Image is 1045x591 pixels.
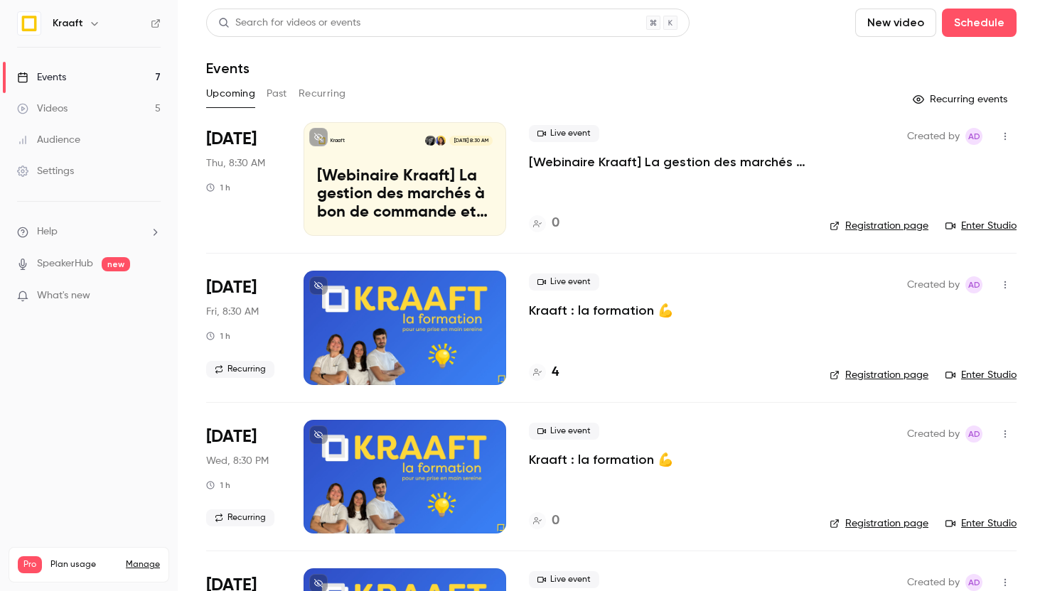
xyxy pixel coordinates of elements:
button: Past [267,82,287,105]
a: Registration page [830,516,928,531]
a: Enter Studio [945,368,1017,382]
button: Recurring events [906,88,1017,111]
a: SpeakerHub [37,256,93,271]
span: [DATE] [206,425,257,448]
span: Live event [529,125,599,142]
div: Settings [17,164,74,178]
div: Oct 1 Wed, 8:30 PM (Europe/Paris) [206,420,281,533]
div: Search for videos or events [218,16,360,31]
a: 0 [529,511,559,531]
a: [Webinaire Kraaft] La gestion des marchés à bon de commande et des petites interventions [529,153,807,170]
span: Thu, 8:30 AM [206,156,265,170]
div: Events [17,70,66,85]
span: What's new [37,288,90,303]
span: Live event [529,423,599,440]
span: Created by [907,574,960,591]
button: Upcoming [206,82,255,105]
a: Kraaft : la formation 💪 [529,302,673,319]
span: Help [37,224,58,239]
iframe: Noticeable Trigger [144,290,161,303]
a: 4 [529,363,559,382]
a: Enter Studio [945,219,1017,233]
img: Nastasia Goudal [436,136,446,146]
span: Recurring [206,361,274,378]
div: Audience [17,133,80,147]
span: Ad [968,128,980,145]
img: Kraaft [18,12,41,35]
span: Live event [529,273,599,291]
span: Created by [907,128,960,145]
button: New video [855,9,936,37]
span: [DATE] 8:30 AM [449,136,492,146]
p: Kraaft [331,137,345,144]
span: Wed, 8:30 PM [206,454,269,468]
span: Ad [968,425,980,443]
span: new [102,257,130,271]
a: Enter Studio [945,516,1017,531]
span: Alice de Guyenro [965,425,982,443]
a: Registration page [830,368,928,382]
h4: 0 [552,511,559,531]
a: [Webinaire Kraaft] La gestion des marchés à bon de commande et des petites interventionsKraaftNas... [304,122,506,236]
a: Registration page [830,219,928,233]
img: Alice de Guyenro [425,136,435,146]
div: Sep 18 Thu, 8:30 AM (Europe/Paris) [206,122,281,236]
a: Manage [126,559,160,570]
div: 1 h [206,479,230,491]
span: Alice de Guyenro [965,574,982,591]
span: Created by [907,276,960,293]
h4: 4 [552,363,559,382]
h6: Kraaft [53,16,83,31]
span: Recurring [206,509,274,526]
span: [DATE] [206,128,257,151]
h4: 0 [552,214,559,233]
span: Ad [968,574,980,591]
button: Recurring [299,82,346,105]
h1: Events [206,60,250,77]
div: 1 h [206,182,230,193]
span: Ad [968,276,980,293]
span: Created by [907,425,960,443]
span: Plan usage [50,559,117,570]
div: 1 h [206,330,230,342]
p: [Webinaire Kraaft] La gestion des marchés à bon de commande et des petites interventions [317,168,493,222]
div: Sep 19 Fri, 8:30 AM (Europe/Paris) [206,271,281,384]
span: [DATE] [206,276,257,299]
span: Alice de Guyenro [965,128,982,145]
span: Fri, 8:30 AM [206,305,259,319]
span: Pro [18,556,42,573]
li: help-dropdown-opener [17,224,161,239]
div: Videos [17,102,68,116]
a: 0 [529,214,559,233]
button: Schedule [942,9,1017,37]
span: Alice de Guyenro [965,276,982,293]
a: Kraaft : la formation 💪 [529,451,673,468]
span: Live event [529,571,599,588]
